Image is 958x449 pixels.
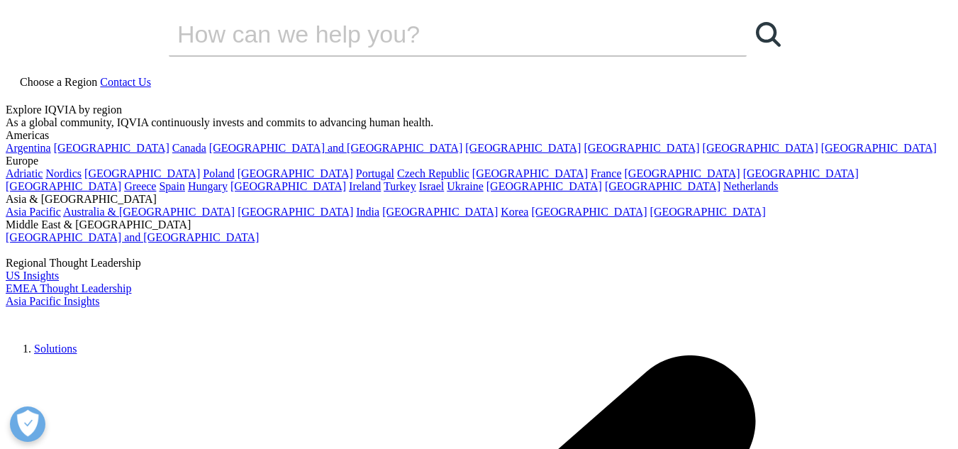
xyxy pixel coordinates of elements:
a: [GEOGRAPHIC_DATA] [703,142,818,154]
a: [GEOGRAPHIC_DATA] [465,142,581,154]
a: EMEA Thought Leadership [6,282,131,294]
a: [GEOGRAPHIC_DATA] [531,206,647,218]
div: Asia & [GEOGRAPHIC_DATA] [6,193,952,206]
svg: Search [756,22,781,47]
a: [GEOGRAPHIC_DATA] [486,180,602,192]
a: [GEOGRAPHIC_DATA] [605,180,720,192]
a: Argentina [6,142,51,154]
a: [GEOGRAPHIC_DATA] and [GEOGRAPHIC_DATA] [209,142,462,154]
a: Contact Us [100,76,151,88]
a: France [591,167,622,179]
button: Ouvrir le centre de préférences [10,406,45,442]
img: IQVIA Healthcare Information Technology and Pharma Clinical Research Company [6,308,119,328]
a: Ireland [349,180,381,192]
a: [GEOGRAPHIC_DATA] [238,206,353,218]
a: Turkey [384,180,416,192]
a: Poland [203,167,234,179]
a: [GEOGRAPHIC_DATA] [6,180,121,192]
a: US Insights [6,270,59,282]
a: [GEOGRAPHIC_DATA] [238,167,353,179]
a: [GEOGRAPHIC_DATA] [382,206,498,218]
a: [GEOGRAPHIC_DATA] [625,167,740,179]
a: [GEOGRAPHIC_DATA] [54,142,169,154]
a: Portugal [356,167,394,179]
a: Asia Pacific [6,206,61,218]
a: Search [747,13,789,55]
a: [GEOGRAPHIC_DATA] [584,142,699,154]
a: Hungary [188,180,228,192]
div: Middle East & [GEOGRAPHIC_DATA] [6,218,952,231]
a: Solutions [34,343,77,355]
a: Australia & [GEOGRAPHIC_DATA] [63,206,235,218]
a: Israel [419,180,445,192]
div: Americas [6,129,952,142]
a: Canada [172,142,206,154]
a: [GEOGRAPHIC_DATA] [472,167,588,179]
a: Nordics [45,167,82,179]
input: Search [169,13,706,55]
a: Netherlands [723,180,778,192]
a: Korea [501,206,528,218]
span: Choose a Region [20,76,97,88]
a: [GEOGRAPHIC_DATA] and [GEOGRAPHIC_DATA] [6,231,259,243]
div: Europe [6,155,952,167]
div: As a global community, IQVIA continuously invests and commits to advancing human health. [6,116,952,129]
a: [GEOGRAPHIC_DATA] [230,180,346,192]
div: Regional Thought Leadership [6,257,952,270]
a: [GEOGRAPHIC_DATA] [650,206,766,218]
a: Greece [124,180,156,192]
a: India [356,206,379,218]
a: [GEOGRAPHIC_DATA] [743,167,859,179]
a: Ukraine [447,180,484,192]
a: [GEOGRAPHIC_DATA] [821,142,937,154]
a: Asia Pacific Insights [6,295,99,307]
a: Czech Republic [397,167,469,179]
div: Explore IQVIA by region [6,104,952,116]
a: [GEOGRAPHIC_DATA] [84,167,200,179]
a: Spain [159,180,184,192]
a: Adriatic [6,167,43,179]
